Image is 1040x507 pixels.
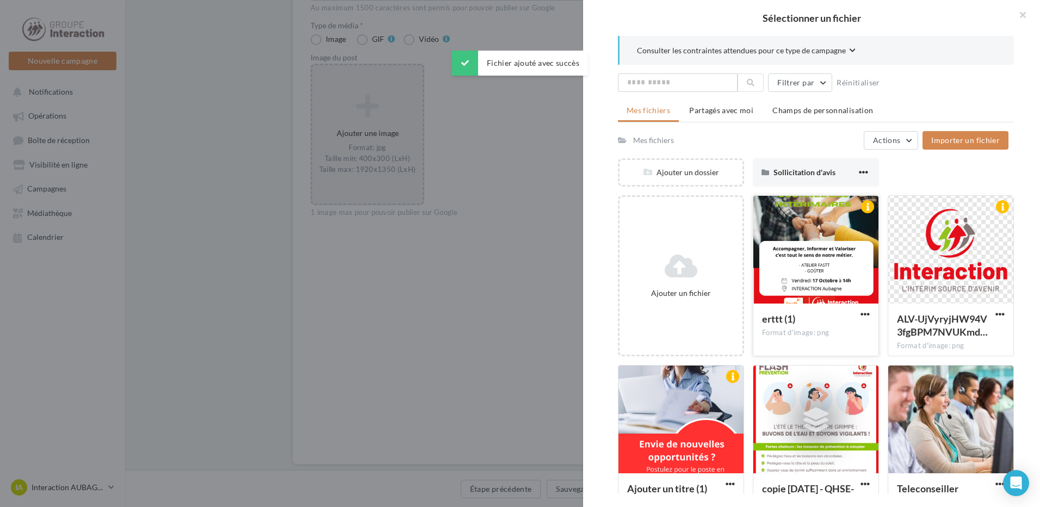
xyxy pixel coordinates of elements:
[768,73,832,92] button: Filtrer par
[601,13,1023,23] h2: Sélectionner un fichier
[624,288,738,299] div: Ajouter un fichier
[773,168,835,177] span: Sollicitation d'avis
[772,106,873,115] span: Champs de personnalisation
[637,45,856,58] button: Consulter les contraintes attendues pour ce type de campagne
[627,483,707,494] span: Ajouter un titre (1)
[633,135,674,146] div: Mes fichiers
[637,45,846,56] span: Consulter les contraintes attendues pour ce type de campagne
[452,51,588,76] div: Fichier ajouté avec succès
[620,167,742,178] div: Ajouter un dossier
[923,131,1008,150] button: Importer un fichier
[832,76,884,89] button: Réinitialiser
[762,313,795,325] span: erttt (1)
[897,313,988,338] span: ALV-UjVyryjHW94V3fgBPM7NVUKmdzGXn4nN0J7f8-2-1PldmlMNLnM
[931,135,1000,145] span: Importer un fichier
[873,135,900,145] span: Actions
[864,131,918,150] button: Actions
[689,106,753,115] span: Partagés avec moi
[627,106,670,115] span: Mes fichiers
[897,483,958,494] span: Teleconseiller
[762,328,870,338] div: Format d'image: png
[897,341,1005,351] div: Format d'image: png
[1003,470,1029,496] div: Open Intercom Messenger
